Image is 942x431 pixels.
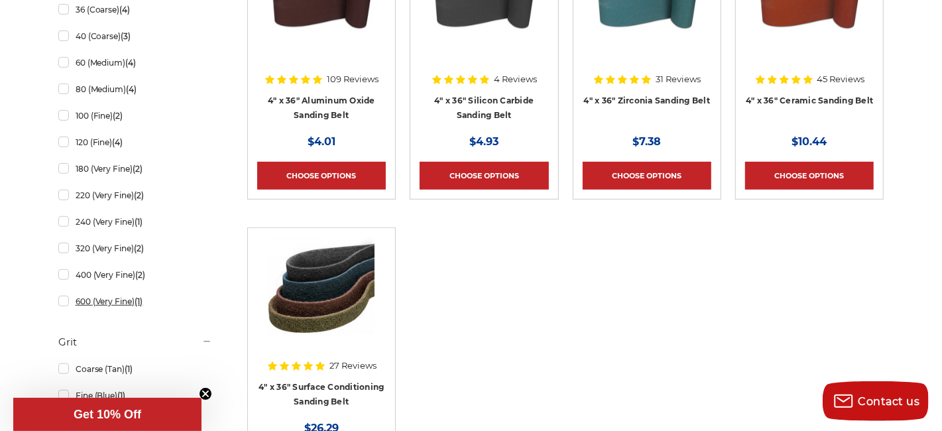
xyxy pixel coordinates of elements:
[58,157,212,180] a: 180 (Very Fine)
[58,210,212,233] a: 240 (Very Fine)
[133,164,143,174] span: (2)
[135,243,145,253] span: (2)
[13,398,202,431] div: Get 10% OffClose teaser
[135,296,143,306] span: (1)
[745,162,874,190] a: Choose Options
[113,137,123,147] span: (4)
[121,31,131,41] span: (3)
[434,95,534,121] a: 4" x 36" Silicon Carbide Sanding Belt
[268,237,375,343] img: 4"x36" Surface Conditioning Sanding Belts
[58,357,212,381] a: Coarse (Tan)
[268,95,375,121] a: 4" x 36" Aluminum Oxide Sanding Belt
[113,111,123,121] span: (2)
[632,135,661,148] span: $7.38
[74,408,141,421] span: Get 10% Off
[58,263,212,286] a: 400 (Very Fine)
[58,237,212,260] a: 320 (Very Fine)
[257,237,386,366] a: 4"x36" Surface Conditioning Sanding Belts
[58,78,212,101] a: 80 (Medium)
[58,384,212,407] a: Fine (Blue)
[817,75,865,84] span: 45 Reviews
[127,84,137,94] span: (4)
[583,95,710,105] a: 4" x 36" Zirconia Sanding Belt
[120,5,131,15] span: (4)
[494,75,537,84] span: 4 Reviews
[583,162,711,190] a: Choose Options
[58,290,212,313] a: 600 (Very Fine)
[58,25,212,48] a: 40 (Coarse)
[58,131,212,154] a: 120 (Fine)
[58,104,212,127] a: 100 (Fine)
[656,75,701,84] span: 31 Reviews
[135,217,143,227] span: (1)
[259,382,384,407] a: 4" x 36" Surface Conditioning Sanding Belt
[58,184,212,207] a: 220 (Very Fine)
[136,270,146,280] span: (2)
[420,162,548,190] a: Choose Options
[792,135,827,148] span: $10.44
[58,334,212,350] h5: Grit
[58,51,212,74] a: 60 (Medium)
[823,381,929,421] button: Contact us
[308,135,335,148] span: $4.01
[118,391,126,400] span: (1)
[125,364,133,374] span: (1)
[257,162,386,190] a: Choose Options
[329,361,377,370] span: 27 Reviews
[199,387,212,400] button: Close teaser
[126,58,137,68] span: (4)
[469,135,499,148] span: $4.93
[327,75,379,84] span: 109 Reviews
[858,395,920,408] span: Contact us
[135,190,145,200] span: (2)
[746,95,873,105] a: 4" x 36" Ceramic Sanding Belt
